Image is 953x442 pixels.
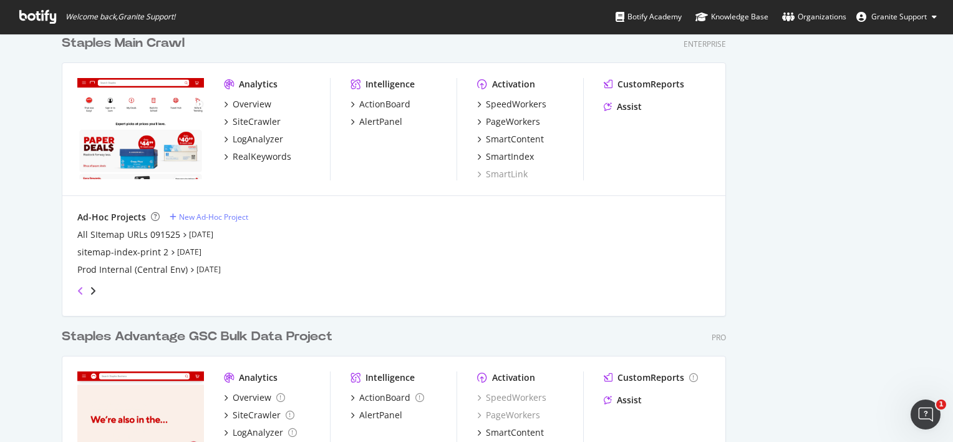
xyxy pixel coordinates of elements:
[477,98,546,110] a: SpeedWorkers
[486,98,546,110] div: SpeedWorkers
[604,371,698,384] a: CustomReports
[477,391,546,404] a: SpeedWorkers
[712,332,726,343] div: Pro
[77,228,180,241] a: All SItemap URLs 091525
[477,426,544,439] a: SmartContent
[617,101,642,113] div: Assist
[170,212,248,222] a: New Ad-Hoc Project
[224,133,283,145] a: LogAnalyzer
[224,391,285,404] a: Overview
[359,115,402,128] div: AlertPanel
[233,426,283,439] div: LogAnalyzer
[486,133,544,145] div: SmartContent
[695,11,768,23] div: Knowledge Base
[359,409,402,421] div: AlertPanel
[617,371,684,384] div: CustomReports
[179,212,248,222] div: New Ad-Hoc Project
[233,391,271,404] div: Overview
[477,409,540,421] a: PageWorkers
[351,115,402,128] a: AlertPanel
[77,211,146,223] div: Ad-Hoc Projects
[62,34,185,52] div: Staples Main Crawl
[62,328,332,346] div: Staples Advantage GSC Bulk Data Project
[492,78,535,91] div: Activation
[233,409,281,421] div: SiteCrawler
[477,150,534,163] a: SmartIndex
[224,115,281,128] a: SiteCrawler
[486,150,534,163] div: SmartIndex
[359,391,410,404] div: ActionBoard
[604,101,642,113] a: Assist
[604,394,642,406] a: Assist
[846,7,947,27] button: Granite Support
[616,11,682,23] div: Botify Academy
[224,409,294,421] a: SiteCrawler
[604,78,684,91] a: CustomReports
[189,229,213,240] a: [DATE]
[365,78,415,91] div: Intelligence
[65,12,175,22] span: Welcome back, Granite Support !
[77,263,188,276] a: Prod Internal (Central Env)
[89,285,97,297] div: angle-right
[351,409,402,421] a: AlertPanel
[351,391,424,404] a: ActionBoard
[351,98,410,110] a: ActionBoard
[72,281,89,301] div: angle-left
[936,400,946,410] span: 1
[224,98,271,110] a: Overview
[617,78,684,91] div: CustomReports
[233,115,281,128] div: SiteCrawler
[233,150,291,163] div: RealKeywords
[177,247,201,257] a: [DATE]
[77,246,168,258] a: sitemap-index-print 2
[224,150,291,163] a: RealKeywords
[239,78,278,91] div: Analytics
[77,78,204,179] img: staples.com
[477,133,544,145] a: SmartContent
[492,371,535,384] div: Activation
[911,400,941,430] iframe: Intercom live chat
[365,371,415,384] div: Intelligence
[62,328,337,346] a: Staples Advantage GSC Bulk Data Project
[359,98,410,110] div: ActionBoard
[62,34,190,52] a: Staples Main Crawl
[224,426,297,439] a: LogAnalyzer
[477,168,528,180] a: SmartLink
[233,98,271,110] div: Overview
[782,11,846,23] div: Organizations
[233,133,283,145] div: LogAnalyzer
[486,426,544,439] div: SmartContent
[239,371,278,384] div: Analytics
[871,11,927,22] span: Granite Support
[486,115,540,128] div: PageWorkers
[684,39,726,49] div: Enterprise
[617,394,642,406] div: Assist
[477,115,540,128] a: PageWorkers
[196,264,221,275] a: [DATE]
